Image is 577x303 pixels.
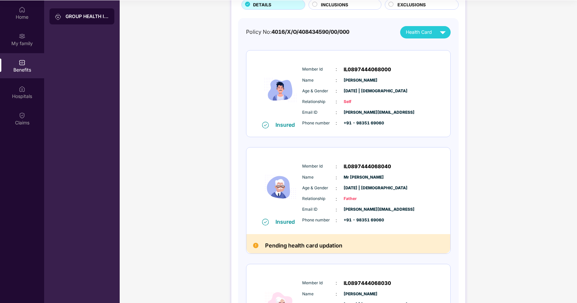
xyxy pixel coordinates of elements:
[336,206,337,213] span: :
[336,66,337,73] span: :
[344,217,377,223] span: +91 - 98351 69060
[302,99,336,105] span: Relationship
[344,279,391,287] span: IL0897444068030
[302,196,336,202] span: Relationship
[336,279,337,287] span: :
[302,174,336,181] span: Name
[302,88,336,94] span: Age & Gender
[344,291,377,297] span: [PERSON_NAME]
[302,77,336,84] span: Name
[336,185,337,192] span: :
[336,163,337,170] span: :
[344,77,377,84] span: [PERSON_NAME]
[302,217,336,223] span: Phone number
[260,59,301,121] img: icon
[302,120,336,126] span: Phone number
[344,109,377,116] span: [PERSON_NAME][EMAIL_ADDRESS]
[260,156,301,218] img: icon
[246,28,349,36] div: Policy No:
[336,87,337,95] span: :
[336,98,337,105] span: :
[253,243,258,248] img: Pending
[336,174,337,181] span: :
[406,28,432,36] span: Health Card
[397,1,426,8] span: EXCLUSIONS
[344,174,377,181] span: Mr [PERSON_NAME]
[344,66,391,74] span: IL0897444068000
[321,1,348,8] span: INCLUSIONS
[336,109,337,116] span: :
[336,217,337,224] span: :
[275,218,299,225] div: Insured
[302,291,336,297] span: Name
[19,59,25,66] img: svg+xml;base64,PHN2ZyBpZD0iQmVuZWZpdHMiIHhtbG5zPSJodHRwOi8vd3d3LnczLm9yZy8yMDAwL3N2ZyIgd2lkdGg9Ij...
[262,219,269,225] img: svg+xml;base64,PHN2ZyB4bWxucz0iaHR0cDovL3d3dy53My5vcmcvMjAwMC9zdmciIHdpZHRoPSIxNiIgaGVpZ2h0PSIxNi...
[55,13,62,20] img: svg+xml;base64,PHN2ZyB3aWR0aD0iMjAiIGhlaWdodD0iMjAiIHZpZXdCb3g9IjAgMCAyMCAyMCIgZmlsbD0ibm9uZSIgeG...
[344,196,377,202] span: Father
[19,33,25,39] img: svg+xml;base64,PHN2ZyB3aWR0aD0iMjAiIGhlaWdodD0iMjAiIHZpZXdCb3g9IjAgMCAyMCAyMCIgZmlsbD0ibm9uZSIgeG...
[19,112,25,119] img: svg+xml;base64,PHN2ZyBpZD0iQ2xhaW0iIHhtbG5zPSJodHRwOi8vd3d3LnczLm9yZy8yMDAwL3N2ZyIgd2lkdGg9IjIwIi...
[336,77,337,84] span: :
[344,185,377,191] span: [DATE] | [DEMOGRAPHIC_DATA]
[302,185,336,191] span: Age & Gender
[302,66,336,73] span: Member Id
[262,122,269,128] img: svg+xml;base64,PHN2ZyB4bWxucz0iaHR0cDovL3d3dy53My5vcmcvMjAwMC9zdmciIHdpZHRoPSIxNiIgaGVpZ2h0PSIxNi...
[344,88,377,94] span: [DATE] | [DEMOGRAPHIC_DATA]
[19,86,25,92] img: svg+xml;base64,PHN2ZyBpZD0iSG9zcGl0YWxzIiB4bWxucz0iaHR0cDovL3d3dy53My5vcmcvMjAwMC9zdmciIHdpZHRoPS...
[336,195,337,203] span: :
[302,109,336,116] span: Email ID
[302,206,336,213] span: Email ID
[265,241,342,250] h2: Pending health card updation
[19,6,25,13] img: svg+xml;base64,PHN2ZyBpZD0iSG9tZSIgeG1sbnM9Imh0dHA6Ly93d3cudzMub3JnLzIwMDAvc3ZnIiB3aWR0aD0iMjAiIG...
[253,1,271,8] span: DETAILS
[275,121,299,128] div: Insured
[302,163,336,170] span: Member Id
[336,119,337,127] span: :
[344,163,391,171] span: IL0897444068040
[302,280,336,286] span: Member Id
[437,26,449,38] img: svg+xml;base64,PHN2ZyB4bWxucz0iaHR0cDovL3d3dy53My5vcmcvMjAwMC9zdmciIHZpZXdCb3g9IjAgMCAyNCAyNCIgd2...
[344,206,377,213] span: [PERSON_NAME][EMAIL_ADDRESS]
[344,99,377,105] span: Self
[400,26,451,38] button: Health Card
[336,290,337,298] span: :
[344,120,377,126] span: +91 - 98351 69060
[66,13,109,20] div: GROUP HEALTH INSURANCE
[271,28,349,35] span: 4016/X/O/408434590/00/000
